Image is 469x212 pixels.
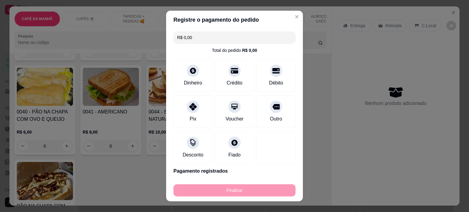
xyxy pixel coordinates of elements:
div: Débito [269,79,283,87]
p: Pagamento registrados [173,167,296,175]
button: Close [292,12,302,22]
div: Crédito [227,79,242,87]
div: Voucher [226,115,244,123]
div: Dinheiro [184,79,202,87]
div: Desconto [183,151,203,159]
div: Total do pedido [212,47,257,53]
div: Outro [270,115,282,123]
input: Ex.: hambúrguer de cordeiro [177,31,292,44]
div: Fiado [228,151,241,159]
div: R$ 0,00 [242,47,257,53]
header: Registre o pagamento do pedido [166,11,303,29]
div: Pix [190,115,196,123]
